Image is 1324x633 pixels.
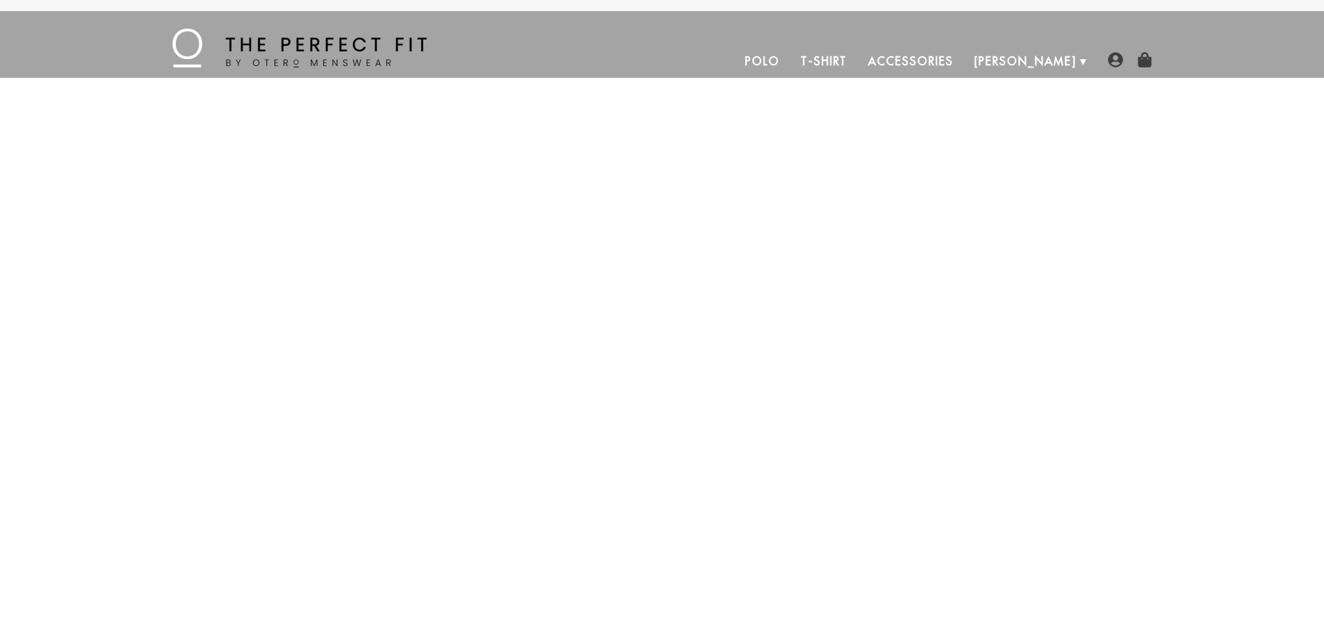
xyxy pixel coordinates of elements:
[172,28,427,67] img: The Perfect Fit - by Otero Menswear - Logo
[964,44,1087,78] a: [PERSON_NAME]
[1137,52,1152,67] img: shopping-bag-icon.png
[1108,52,1123,67] img: user-account-icon.png
[790,44,858,78] a: T-Shirt
[858,44,963,78] a: Accessories
[735,44,790,78] a: Polo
